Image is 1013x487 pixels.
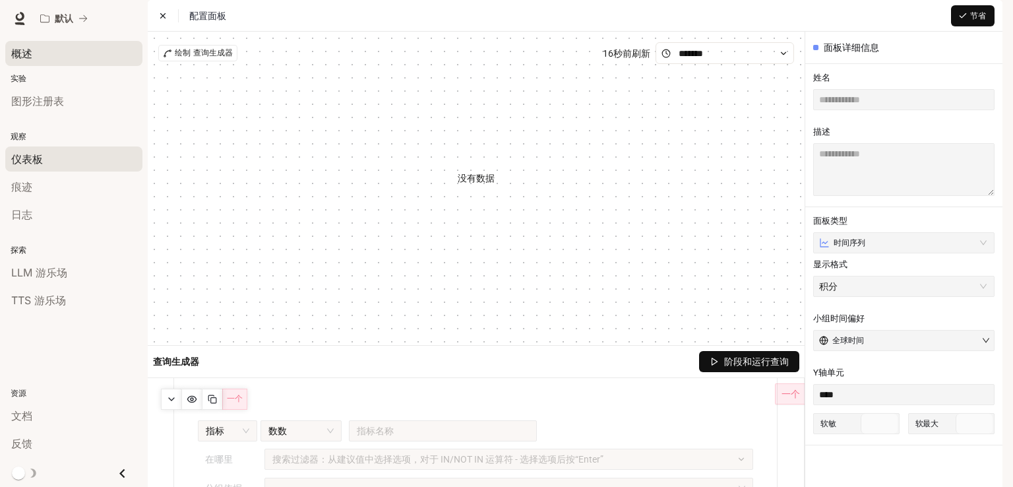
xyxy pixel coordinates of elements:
[813,259,847,269] font: 显示格式
[193,48,233,57] font: 查询生成器
[813,73,830,82] font: 姓名
[205,454,233,465] font: 在哪里
[982,337,990,344] span: 向下
[832,335,864,345] font: 全球时间
[782,389,800,399] font: 一个
[824,42,879,53] font: 面板详细信息
[227,394,243,403] font: 一个
[724,356,789,367] font: 阶段和运行查询
[813,127,830,137] font: 描述
[206,426,224,436] font: 指标
[951,5,995,26] button: 节省
[970,11,986,20] font: 节省
[458,173,495,183] font: 没有数据
[268,421,334,441] span: 数数
[206,421,249,441] span: 指标
[153,356,199,367] font: 查询生成器
[813,368,844,377] font: Y轴单元
[268,426,287,436] font: 数数
[819,281,838,292] font: 积分
[775,383,807,405] button: 一个
[813,313,865,323] font: 小组时间偏好
[813,330,995,351] button: 全球时间向下
[175,48,191,57] font: 绘制
[834,238,865,247] font: 时间序列
[699,351,799,372] button: 阶段和运行查询
[34,5,94,32] button: 所有工作区
[820,418,836,428] font: 软敏
[222,389,247,410] button: 一个
[603,48,650,59] font: 16秒前刷新
[813,216,847,226] font: 面板类型
[915,418,939,428] font: 软最大
[189,10,226,21] font: 配置面板
[55,13,73,24] font: 默认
